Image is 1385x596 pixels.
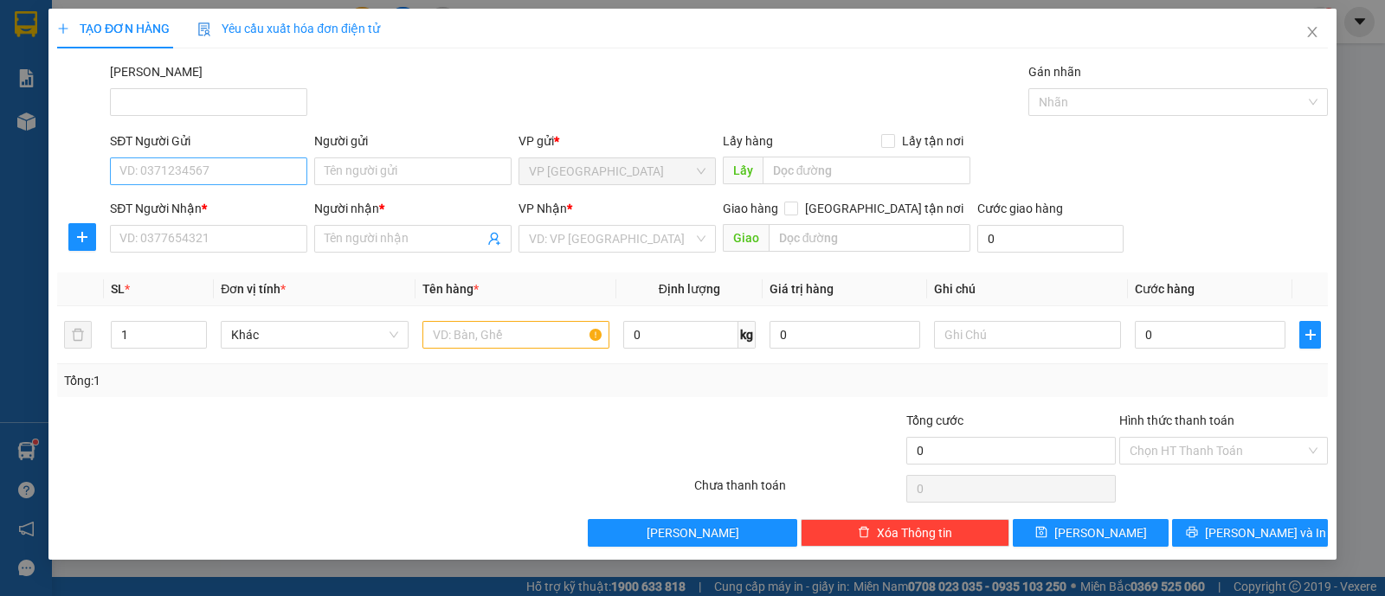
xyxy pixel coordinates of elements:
[110,131,307,151] div: SĐT Người Gửi
[647,523,739,542] span: [PERSON_NAME]
[163,112,343,136] div: 60.000
[738,321,756,349] span: kg
[15,15,153,56] div: VP [PERSON_NAME]
[221,282,286,296] span: Đơn vị tính
[15,56,153,77] div: THÚY
[165,16,207,35] span: Nhận:
[906,413,963,427] span: Tổng cước
[15,16,42,35] span: Gửi:
[1288,9,1337,57] button: Close
[877,523,952,542] span: Xóa Thông tin
[165,56,341,77] div: ĐIỀN
[763,157,971,184] input: Dọc đường
[769,224,971,252] input: Dọc đường
[1054,523,1147,542] span: [PERSON_NAME]
[1300,328,1320,342] span: plus
[487,232,501,246] span: user-add
[519,131,716,151] div: VP gửi
[692,476,905,506] div: Chưa thanh toán
[1013,519,1169,547] button: save[PERSON_NAME]
[1305,25,1319,39] span: close
[934,321,1121,349] input: Ghi Chú
[163,116,187,134] span: CC :
[723,202,778,215] span: Giao hàng
[314,131,512,151] div: Người gửi
[110,199,307,218] div: SĐT Người Nhận
[110,65,203,79] label: Mã ĐH
[69,230,95,244] span: plus
[977,225,1124,253] input: Cước giao hàng
[422,282,479,296] span: Tên hàng
[57,22,170,35] span: TẠO ĐƠN HÀNG
[64,371,536,390] div: Tổng: 1
[927,272,1128,306] th: Ghi chú
[1172,519,1328,547] button: printer[PERSON_NAME] và In
[1186,526,1198,540] span: printer
[895,131,970,151] span: Lấy tận nơi
[723,224,769,252] span: Giao
[798,199,970,218] span: [GEOGRAPHIC_DATA] tận nơi
[197,22,380,35] span: Yêu cầu xuất hóa đơn điện tử
[64,321,92,349] button: delete
[588,519,796,547] button: [PERSON_NAME]
[659,282,720,296] span: Định lượng
[165,77,341,101] div: 0839933442
[314,199,512,218] div: Người nhận
[57,22,69,35] span: plus
[723,134,773,148] span: Lấy hàng
[110,88,307,116] input: Mã ĐH
[422,321,609,349] input: VD: Bàn, Ghế
[529,158,705,184] span: VP chợ Mũi Né
[197,22,211,36] img: icon
[977,202,1063,215] label: Cước giao hàng
[111,282,125,296] span: SL
[858,526,870,540] span: delete
[165,15,341,56] div: VP [GEOGRAPHIC_DATA]
[1119,413,1234,427] label: Hình thức thanh toán
[1035,526,1047,540] span: save
[1028,65,1081,79] label: Gán nhãn
[770,321,920,349] input: 0
[1299,321,1321,349] button: plus
[231,322,397,348] span: Khác
[801,519,1009,547] button: deleteXóa Thông tin
[723,157,763,184] span: Lấy
[1205,523,1326,542] span: [PERSON_NAME] và In
[68,223,96,251] button: plus
[519,202,567,215] span: VP Nhận
[770,282,834,296] span: Giá trị hàng
[15,77,153,101] div: 0948454465
[1135,282,1195,296] span: Cước hàng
